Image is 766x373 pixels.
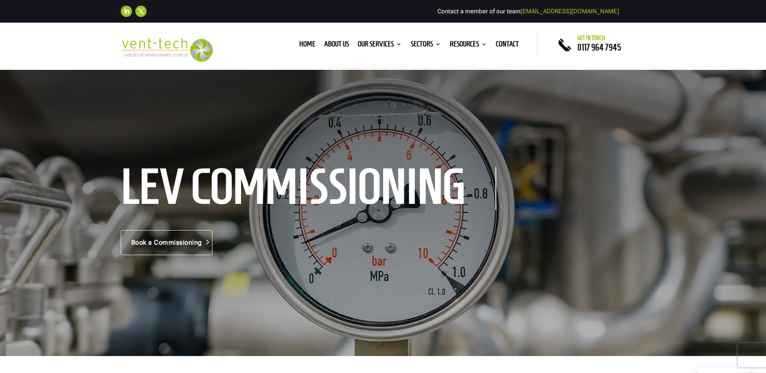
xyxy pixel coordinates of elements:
span: Contact a member of our team [437,8,619,15]
span: Get in touch [577,35,605,41]
a: Our Services [358,41,402,50]
a: Follow on LinkedIn [121,6,132,17]
a: Home [299,41,315,50]
a: About us [324,41,349,50]
a: Resources [450,41,487,50]
a: [EMAIL_ADDRESS][DOMAIN_NAME] [520,8,619,15]
a: Contact [496,41,519,50]
a: 0117 964 7945 [577,42,621,52]
a: Book a Commissioning [121,230,212,255]
a: Sectors [411,41,441,50]
img: 2023-09-27T08_35_16.549ZVENT-TECH---Clear-background [121,38,213,62]
a: Follow on X [135,6,147,17]
h1: LEV Commissioning [121,167,496,210]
